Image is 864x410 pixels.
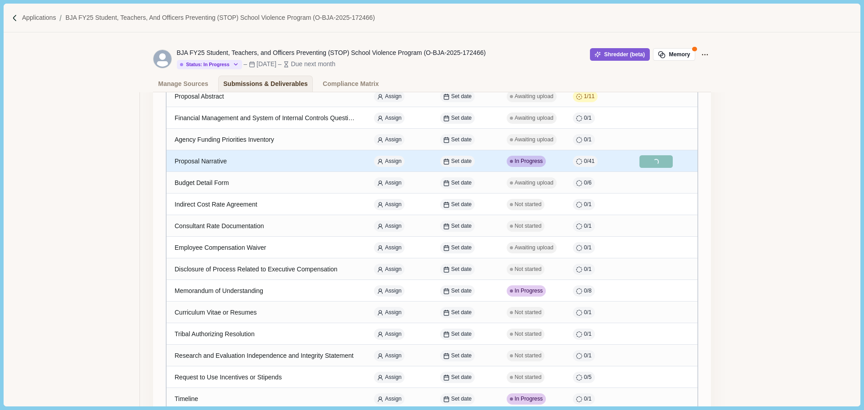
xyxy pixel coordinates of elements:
[584,309,592,317] span: 0 / 1
[451,395,472,403] span: Set date
[515,395,543,403] span: In Progress
[175,153,358,170] div: Proposal Narrative
[385,114,402,122] span: Assign
[175,347,358,365] div: Research and Evaluation Independence and Integrity Statement
[256,59,276,69] div: [DATE]
[175,196,358,213] div: Indirect Cost Rate Agreement
[584,93,595,101] span: 1 / 11
[584,287,592,295] span: 0 / 8
[653,48,695,61] button: Memory
[440,372,475,383] button: Set date
[451,287,472,295] span: Set date
[515,309,542,317] span: Not started
[374,393,405,405] button: Assign
[153,76,213,92] a: Manage Sources
[440,156,475,167] button: Set date
[385,352,402,360] span: Assign
[374,242,405,253] button: Assign
[451,352,472,360] span: Set date
[584,114,592,122] span: 0 / 1
[175,131,358,149] div: Agency Funding Priorities Inventory
[584,222,592,230] span: 0 / 1
[440,393,475,405] button: Set date
[451,374,472,382] span: Set date
[374,307,405,318] button: Assign
[451,179,472,187] span: Set date
[451,136,472,144] span: Set date
[440,307,475,318] button: Set date
[584,352,592,360] span: 0 / 1
[175,369,358,386] div: Request to Use Incentives or Stipends
[451,309,472,317] span: Set date
[385,374,402,382] span: Assign
[451,201,472,209] span: Set date
[175,304,358,321] div: Curriculum Vitae or Resumes
[385,395,402,403] span: Assign
[515,136,553,144] span: Awaiting upload
[451,266,472,274] span: Set date
[385,244,402,252] span: Assign
[451,222,472,230] span: Set date
[385,158,402,166] span: Assign
[385,287,402,295] span: Assign
[318,76,384,92] a: Compliance Matrix
[515,93,553,101] span: Awaiting upload
[175,109,358,127] div: Financial Management and System of Internal Controls Questionnaire
[515,330,542,338] span: Not started
[440,264,475,275] button: Set date
[440,285,475,297] button: Set date
[515,179,553,187] span: Awaiting upload
[374,177,405,189] button: Assign
[153,50,171,68] svg: avatar
[374,350,405,361] button: Assign
[175,390,358,408] div: Timeline
[374,372,405,383] button: Assign
[440,91,475,102] button: Set date
[440,199,475,210] button: Set date
[223,76,308,92] div: Submissions & Deliverables
[515,244,553,252] span: Awaiting upload
[385,179,402,187] span: Assign
[385,266,402,274] span: Assign
[175,217,358,235] div: Consultant Rate Documentation
[584,374,592,382] span: 0 / 5
[584,266,592,274] span: 0 / 1
[515,222,542,230] span: Not started
[180,62,229,68] div: Status: In Progress
[218,76,313,92] a: Submissions & Deliverables
[278,59,282,69] div: –
[515,287,543,295] span: In Progress
[65,13,375,23] a: BJA FY25 Student, Teachers, and Officers Preventing (STOP) School Violence Program (O-BJA-2025-17...
[374,199,405,210] button: Assign
[515,374,542,382] span: Not started
[515,158,543,166] span: In Progress
[515,352,542,360] span: Not started
[440,242,475,253] button: Set date
[175,261,358,278] div: Disclosure of Process Related to Executive Compensation
[175,174,358,192] div: Budget Detail Form
[451,330,472,338] span: Set date
[440,329,475,340] button: Set date
[515,114,553,122] span: Awaiting upload
[698,48,711,61] button: Application Actions
[291,59,335,69] div: Due next month
[374,221,405,232] button: Assign
[22,13,56,23] p: Applications
[584,395,592,403] span: 0 / 1
[374,285,405,297] button: Assign
[451,114,472,122] span: Set date
[374,91,405,102] button: Assign
[175,239,358,257] div: Employee Compensation Waiver
[440,134,475,145] button: Set date
[385,309,402,317] span: Assign
[590,48,650,61] button: Shredder (beta)
[374,134,405,145] button: Assign
[440,221,475,232] button: Set date
[374,329,405,340] button: Assign
[374,264,405,275] button: Assign
[177,48,486,58] div: BJA FY25 Student, Teachers, and Officers Preventing (STOP) School Violence Program (O-BJA-2025-17...
[451,244,472,252] span: Set date
[451,93,472,101] span: Set date
[515,266,542,274] span: Not started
